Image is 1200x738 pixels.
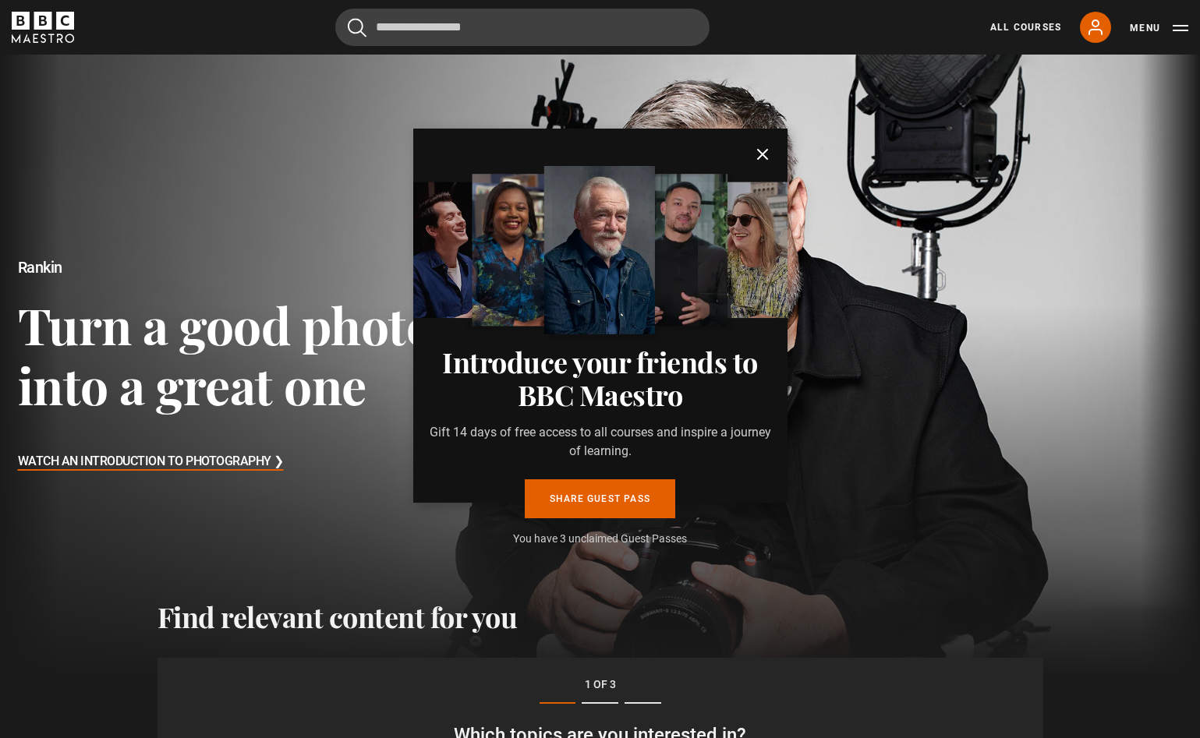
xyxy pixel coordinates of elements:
input: Search [335,9,710,46]
h3: Turn a good photo into a great one [18,295,480,415]
h3: Introduce your friends to BBC Maestro [426,345,775,411]
svg: BBC Maestro [12,12,74,43]
a: All Courses [990,20,1061,34]
a: Share guest pass [525,479,675,518]
h3: Watch An Introduction to Photography ❯ [18,450,284,474]
button: Toggle navigation [1130,20,1188,36]
button: Submit the search query [348,18,366,37]
p: Gift 14 days of free access to all courses and inspire a journey of learning. [426,423,775,461]
p: You have 3 unclaimed Guest Passes [426,531,775,547]
h2: Rankin [18,259,480,277]
p: 1 of 3 [220,676,981,693]
h2: Find relevant content for you [158,600,1043,633]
